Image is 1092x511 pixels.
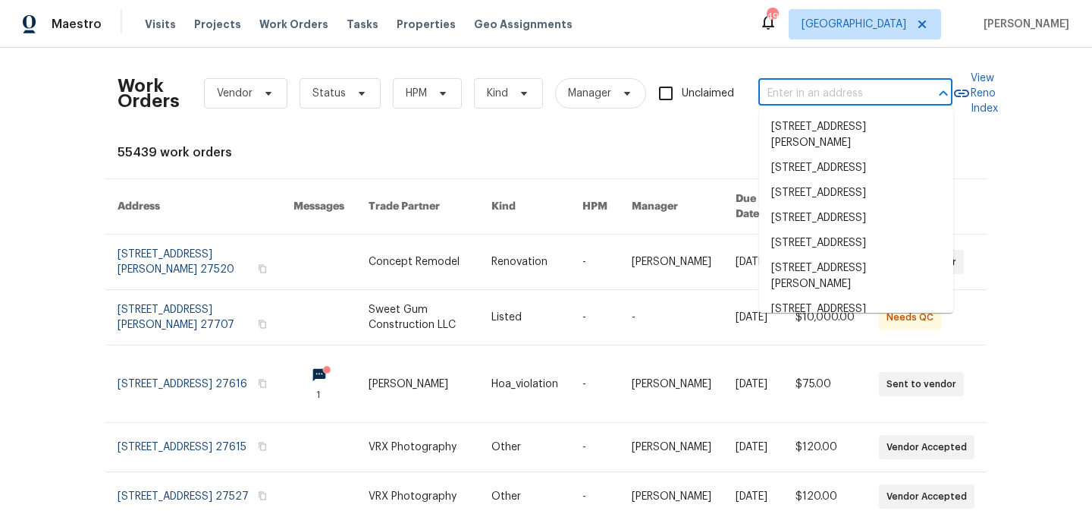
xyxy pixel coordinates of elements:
li: [STREET_ADDRESS] [759,206,953,231]
td: - [570,235,620,290]
button: Copy Address [256,262,269,276]
li: [STREET_ADDRESS] [759,231,953,256]
th: Address [105,179,281,235]
td: [PERSON_NAME] [620,423,723,472]
span: Kind [487,86,508,101]
li: [STREET_ADDRESS][PERSON_NAME] [759,115,953,156]
td: - [570,423,620,472]
td: Concept Remodel [356,235,479,290]
span: Manager [568,86,611,101]
li: [STREET_ADDRESS][PERSON_NAME] [759,256,953,297]
td: Renovation [479,235,570,290]
button: Copy Address [256,377,269,390]
div: 55439 work orders [118,145,974,160]
li: [STREET_ADDRESS] [759,156,953,181]
td: [PERSON_NAME] [620,235,723,290]
td: Hoa_violation [479,345,570,423]
td: Sweet Gum Construction LLC [356,290,479,345]
th: Due Date [723,179,783,235]
th: Manager [620,179,723,235]
td: Listed [479,290,570,345]
a: View Reno Index [952,71,998,116]
td: - [570,290,620,345]
td: Other [479,423,570,472]
span: Properties [397,17,456,32]
span: [GEOGRAPHIC_DATA] [802,17,906,32]
div: 49 [767,9,777,24]
span: Projects [194,17,241,32]
span: Geo Assignments [474,17,573,32]
span: Visits [145,17,176,32]
th: Trade Partner [356,179,479,235]
span: Unclaimed [682,86,734,102]
button: Copy Address [256,440,269,453]
button: Close [933,83,954,104]
span: Maestro [52,17,102,32]
th: Kind [479,179,570,235]
li: [STREET_ADDRESS] [759,297,953,322]
li: [STREET_ADDRESS] [759,181,953,206]
span: Tasks [347,19,378,30]
button: Copy Address [256,317,269,331]
span: Status [312,86,346,101]
button: Copy Address [256,489,269,503]
td: [PERSON_NAME] [356,345,479,423]
td: - [570,345,620,423]
td: - [620,290,723,345]
input: Enter in an address [758,82,910,106]
th: Messages [281,179,356,235]
td: [PERSON_NAME] [620,345,723,423]
span: HPM [406,86,427,101]
span: [PERSON_NAME] [977,17,1069,32]
th: HPM [570,179,620,235]
span: Work Orders [259,17,328,32]
span: Vendor [217,86,253,101]
h2: Work Orders [118,78,180,109]
td: VRX Photography [356,423,479,472]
